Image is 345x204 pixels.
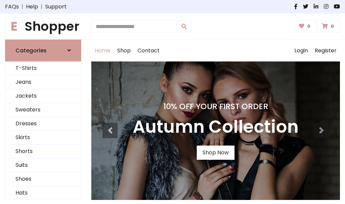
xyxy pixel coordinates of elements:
[5,75,81,89] a: Jeans
[5,17,23,35] span: E
[133,102,299,111] h4: 10% Off Your First Order
[311,40,340,61] a: Register
[38,3,45,11] span: |
[45,3,67,11] a: Support
[5,19,81,34] a: EShopper
[5,145,81,158] a: Shorts
[291,40,311,61] a: Login
[5,3,19,11] a: FAQs
[5,131,81,145] a: Skirts
[329,23,336,29] span: 0
[133,117,299,137] h3: Autumn Collection
[134,40,163,61] a: Contact
[91,40,114,61] a: Home
[5,89,81,103] a: Jackets
[5,172,81,186] a: Shoes
[306,23,312,29] span: 0
[19,3,26,11] span: |
[197,146,234,160] a: Shop Now
[5,19,81,34] h1: Shopper
[5,103,81,117] a: Sweaters
[15,47,46,54] h6: Categories
[317,20,340,33] a: 0
[5,158,81,172] a: Suits
[5,40,81,61] a: Categories
[114,40,134,61] a: Shop
[5,61,81,75] a: T-Shirts
[26,3,38,11] a: Help
[294,20,316,33] a: 0
[5,186,81,200] a: Hats
[5,117,81,131] a: Dresses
